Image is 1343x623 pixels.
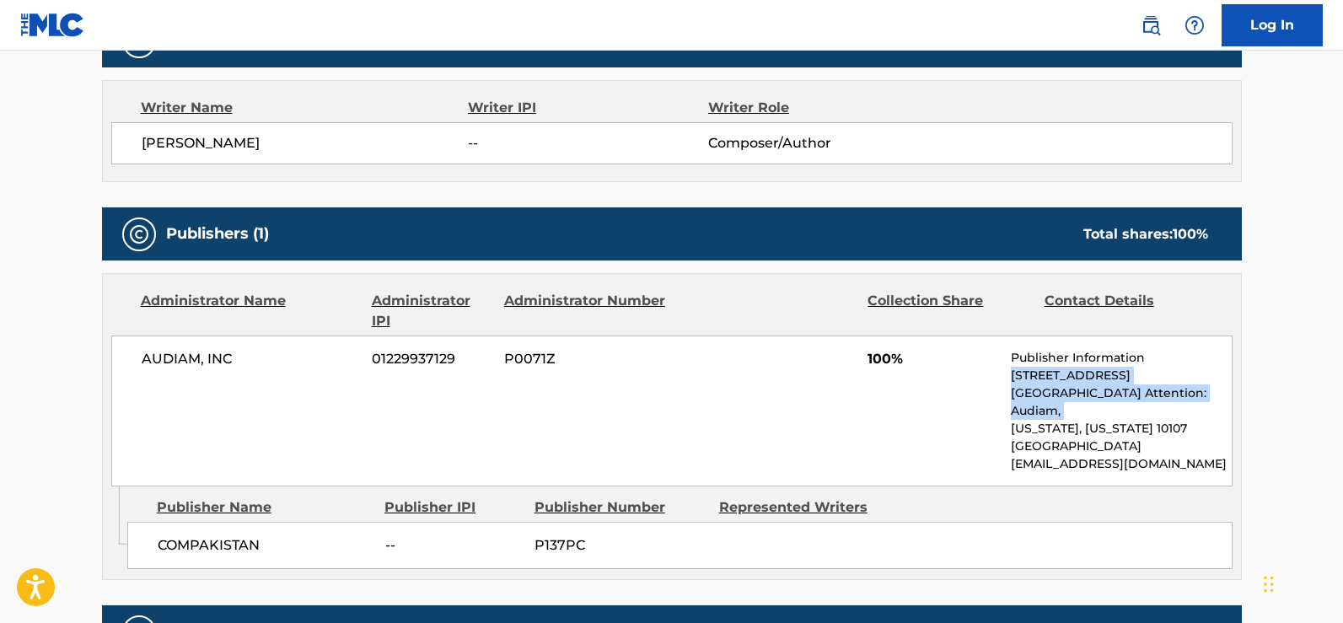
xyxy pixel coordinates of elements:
[1083,224,1208,244] div: Total shares:
[1134,8,1168,42] a: Public Search
[129,224,149,244] img: Publishers
[1185,15,1205,35] img: help
[141,98,469,118] div: Writer Name
[1141,15,1161,35] img: search
[1011,455,1231,473] p: [EMAIL_ADDRESS][DOMAIN_NAME]
[372,291,492,331] div: Administrator IPI
[708,98,927,118] div: Writer Role
[1045,291,1208,331] div: Contact Details
[1011,438,1231,455] p: [GEOGRAPHIC_DATA]
[504,291,668,331] div: Administrator Number
[868,349,998,369] span: 100%
[372,349,492,369] span: 01229937129
[142,349,360,369] span: AUDIAM, INC
[535,535,706,556] span: P137PC
[1259,542,1343,623] iframe: Chat Widget
[1011,349,1231,367] p: Publisher Information
[1178,8,1211,42] div: Help
[868,291,1031,331] div: Collection Share
[20,13,85,37] img: MLC Logo
[535,497,706,518] div: Publisher Number
[719,497,891,518] div: Represented Writers
[504,349,668,369] span: P0071Z
[468,98,708,118] div: Writer IPI
[468,133,707,153] span: --
[1264,559,1274,610] div: Drag
[384,497,522,518] div: Publisher IPI
[157,497,372,518] div: Publisher Name
[385,535,522,556] span: --
[1173,226,1208,242] span: 100 %
[158,535,373,556] span: COMPAKISTAN
[1011,367,1231,420] p: [STREET_ADDRESS][GEOGRAPHIC_DATA] Attention: Audiam,
[708,133,927,153] span: Composer/Author
[166,224,269,244] h5: Publishers (1)
[1222,4,1323,46] a: Log In
[141,291,359,331] div: Administrator Name
[1011,420,1231,438] p: [US_STATE], [US_STATE] 10107
[142,133,469,153] span: [PERSON_NAME]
